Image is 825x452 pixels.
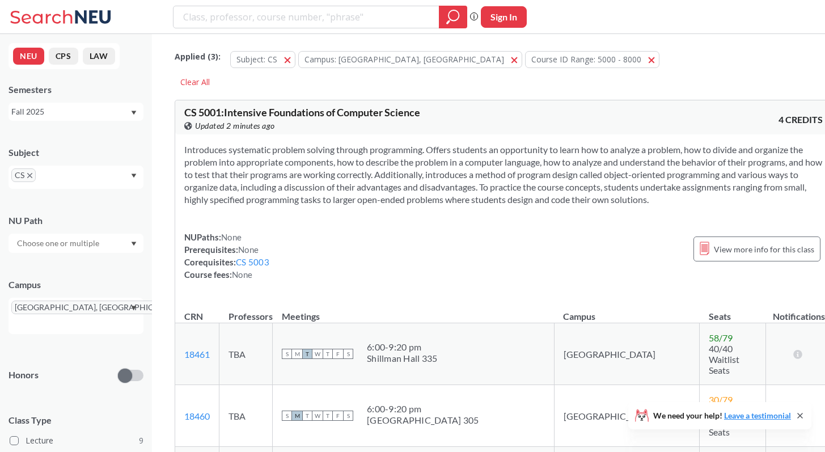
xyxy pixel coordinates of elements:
div: 6:00 - 9:20 pm [367,403,479,415]
span: Subject: CS [236,54,277,65]
div: Clear All [175,74,215,91]
div: Campus [9,278,143,291]
span: S [343,349,353,359]
svg: magnifying glass [446,9,460,25]
span: We need your help! [653,412,791,420]
section: Introduces systematic problem solving through programming. Offers students an opportunity to lear... [184,143,823,206]
p: Honors [9,369,39,382]
input: Choose one or multiple [11,236,107,250]
a: 18461 [184,349,210,360]
span: CS 5001 : Intensive Foundations of Computer Science [184,106,420,119]
span: 30 / 79 [709,394,733,405]
span: 9 [139,434,143,447]
svg: Dropdown arrow [131,242,137,246]
span: Class Type [9,414,143,426]
span: Course ID Range: 5000 - 8000 [531,54,641,65]
div: Semesters [9,83,143,96]
span: M [292,411,302,421]
th: Campus [554,299,700,323]
div: Shillman Hall 335 [367,353,437,364]
th: Professors [219,299,273,323]
a: CS 5003 [236,257,269,267]
td: [GEOGRAPHIC_DATA] [554,323,700,385]
svg: Dropdown arrow [131,111,137,115]
span: T [323,349,333,359]
span: Campus: [GEOGRAPHIC_DATA], [GEOGRAPHIC_DATA] [304,54,504,65]
svg: X to remove pill [27,173,32,178]
div: Fall 2025 [11,105,130,118]
span: W [312,349,323,359]
span: [GEOGRAPHIC_DATA], [GEOGRAPHIC_DATA]X to remove pill [11,301,192,314]
span: Updated 2 minutes ago [195,120,275,132]
button: CPS [49,48,78,65]
button: NEU [13,48,44,65]
svg: Dropdown arrow [131,174,137,178]
span: F [333,411,343,421]
td: TBA [219,385,273,447]
button: Course ID Range: 5000 - 8000 [525,51,659,68]
span: S [282,411,292,421]
span: 40/40 Waitlist Seats [709,343,739,375]
button: Campus: [GEOGRAPHIC_DATA], [GEOGRAPHIC_DATA] [298,51,522,68]
div: Subject [9,146,143,159]
span: T [302,349,312,359]
div: NUPaths: Prerequisites: Corequisites: Course fees: [184,231,269,281]
span: W [312,411,323,421]
svg: Dropdown arrow [131,306,137,310]
div: Fall 2025Dropdown arrow [9,103,143,121]
span: S [343,411,353,421]
div: 6:00 - 9:20 pm [367,341,437,353]
span: F [333,349,343,359]
span: 4 CREDITS [779,113,823,126]
th: Meetings [273,299,555,323]
div: NU Path [9,214,143,227]
span: None [232,269,252,280]
button: Subject: CS [230,51,295,68]
td: [GEOGRAPHIC_DATA] [554,385,700,447]
div: [GEOGRAPHIC_DATA], [GEOGRAPHIC_DATA]X to remove pillDropdown arrow [9,298,143,334]
span: Applied ( 3 ): [175,50,221,63]
div: CSX to remove pillDropdown arrow [9,166,143,189]
span: CSX to remove pill [11,168,36,182]
span: T [302,411,312,421]
a: 18460 [184,411,210,421]
span: S [282,349,292,359]
label: Lecture [10,433,143,448]
td: TBA [219,323,273,385]
div: magnifying glass [439,6,467,28]
input: Class, professor, course number, "phrase" [182,7,431,27]
button: Sign In [481,6,527,28]
div: CRN [184,310,203,323]
span: None [221,232,242,242]
span: 58 / 79 [709,332,733,343]
button: LAW [83,48,115,65]
span: View more info for this class [714,242,814,256]
span: M [292,349,302,359]
a: Leave a testimonial [724,411,791,420]
div: Dropdown arrow [9,234,143,253]
th: Seats [700,299,766,323]
div: [GEOGRAPHIC_DATA] 305 [367,415,479,426]
span: None [238,244,259,255]
span: T [323,411,333,421]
